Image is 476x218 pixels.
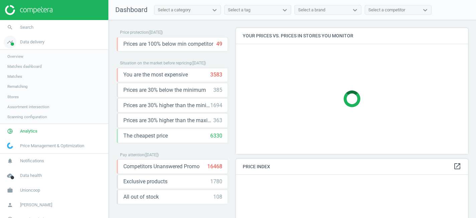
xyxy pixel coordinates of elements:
[20,202,52,208] span: [PERSON_NAME]
[4,36,16,48] i: timeline
[453,162,461,170] i: open_in_new
[20,128,37,134] span: Analytics
[7,64,42,69] span: Matches dashboard
[213,86,222,94] div: 385
[228,7,250,13] div: Select a tag
[7,54,23,59] span: Overview
[210,178,222,185] div: 1780
[4,184,16,197] i: work
[120,30,148,35] span: Price protection
[123,178,167,185] span: Exclusive products
[216,40,222,48] div: 49
[20,39,44,45] span: Data delivery
[120,61,192,65] span: Situation on the market before repricing
[210,102,222,109] div: 1694
[236,28,468,44] h4: Your prices vs. prices in stores you monitor
[123,40,213,48] span: Prices are 100% below min competitor
[20,173,42,179] span: Data health
[120,153,144,157] span: Pay attention
[213,193,222,201] div: 108
[4,199,16,211] i: person
[453,162,461,171] a: open_in_new
[7,114,47,120] span: Scanning configuration
[148,30,163,35] span: ( [DATE] )
[213,117,222,124] div: 363
[368,7,405,13] div: Select a competitor
[20,158,44,164] span: Notifications
[7,74,22,79] span: Matches
[5,5,52,15] img: ajHJNr6hYgQAAAAASUVORK5CYII=
[7,94,19,99] span: Stores
[236,159,468,175] h4: Price Index
[298,7,325,13] div: Select a brand
[20,24,33,30] span: Search
[123,117,213,124] span: Prices are 30% higher than the maximal
[144,153,159,157] span: ( [DATE] )
[20,187,40,193] span: Unioncoop
[192,61,206,65] span: ( [DATE] )
[123,86,206,94] span: Prices are 30% below the minimum
[123,102,210,109] span: Prices are 30% higher than the minimum
[210,71,222,78] div: 3583
[4,169,16,182] i: cloud_done
[123,132,168,140] span: The cheapest price
[123,193,159,201] span: All out of stock
[7,84,28,89] span: Rematching
[123,71,188,78] span: You are the most expensive
[115,6,147,14] span: Dashboard
[210,132,222,140] div: 6330
[158,7,191,13] div: Select a category
[4,125,16,138] i: pie_chart_outlined
[20,143,84,149] span: Price Management & Optimization
[7,104,49,110] span: Assortment intersection
[7,143,13,149] img: wGWNvw8QSZomAAAAABJRU5ErkJggg==
[207,163,222,170] div: 16468
[4,21,16,34] i: search
[123,163,200,170] span: Competitors Unanswered Promo
[4,155,16,167] i: notifications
